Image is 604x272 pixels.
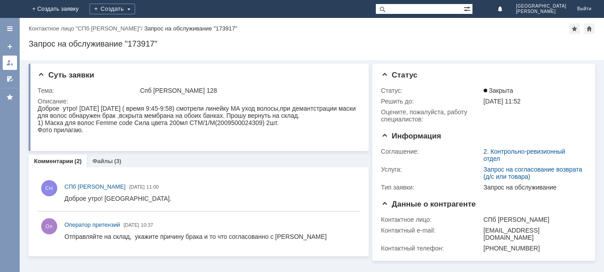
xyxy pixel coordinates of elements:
[144,25,237,32] div: Запрос на обслуживание "173917"
[38,98,358,105] div: Описание:
[381,184,482,191] div: Тип заявки:
[3,72,17,86] a: Мои согласования
[140,87,356,94] div: Спб [PERSON_NAME] 128
[29,25,141,32] a: Контактное лицо "СПб [PERSON_NAME]"
[3,56,17,70] a: Мои заявки
[141,222,153,228] span: 10:37
[64,183,126,190] span: СПб [PERSON_NAME]
[484,245,583,252] div: [PHONE_NUMBER]
[381,245,482,252] div: Контактный телефон:
[381,216,482,223] div: Контактное лицо:
[123,222,139,228] span: [DATE]
[114,158,121,164] div: (3)
[569,23,580,34] div: Добавить в избранное
[381,166,482,173] div: Услуга:
[484,227,583,241] div: [EMAIL_ADDRESS][DOMAIN_NAME]
[464,4,472,13] span: Расширенный поиск
[381,148,482,155] div: Соглашение:
[484,87,513,94] span: Закрыта
[484,98,521,105] span: [DATE] 11:52
[484,216,583,223] div: СПб [PERSON_NAME]
[38,71,94,79] span: Суть заявки
[34,158,73,164] a: Комментарии
[381,132,441,140] span: Информация
[381,200,476,208] span: Данные о контрагенте
[38,87,138,94] div: Тема:
[516,4,566,9] span: [GEOGRAPHIC_DATA]
[381,108,482,123] div: Oцените, пожалуйста, работу специалистов:
[3,39,17,54] a: Создать заявку
[64,221,120,228] span: Оператор претензий
[484,166,583,180] a: Запрос на согласование возврата (д/с или товара)
[29,25,144,32] div: /
[381,227,482,234] div: Контактный e-mail:
[516,9,566,14] span: [PERSON_NAME]
[92,158,113,164] a: Файлы
[75,158,82,164] div: (2)
[484,148,566,162] a: 2. Контрольно-ревизионный отдел
[146,184,159,190] span: 11:00
[29,39,595,48] div: Запрос на обслуживание "173917"
[381,98,482,105] div: Решить до:
[129,184,145,190] span: [DATE]
[64,220,120,229] a: Оператор претензий
[484,184,583,191] div: Запрос на обслуживание
[381,87,482,94] div: Статус:
[381,71,417,79] span: Статус
[584,23,595,34] div: Сделать домашней страницей
[89,4,135,14] div: Создать
[64,182,126,191] a: СПб [PERSON_NAME]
